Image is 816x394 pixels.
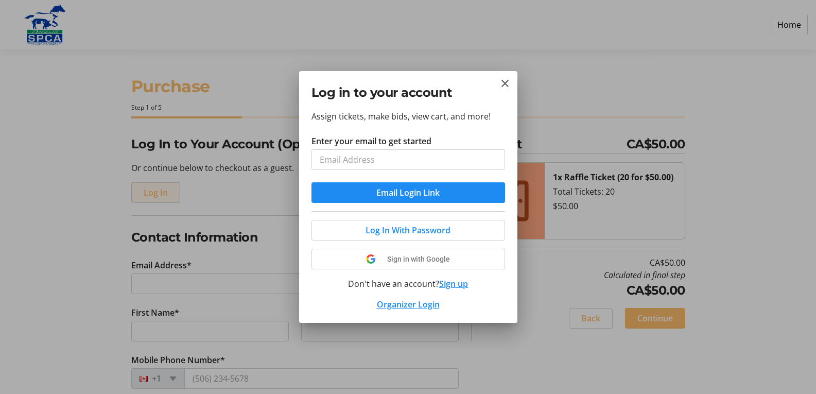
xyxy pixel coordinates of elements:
[311,135,431,147] label: Enter your email to get started
[311,249,505,269] button: Sign in with Google
[311,83,505,102] h2: Log in to your account
[376,186,440,199] span: Email Login Link
[311,110,505,123] p: Assign tickets, make bids, view cart, and more!
[499,77,511,90] button: Close
[387,255,450,263] span: Sign in with Google
[311,182,505,203] button: Email Login Link
[311,149,505,170] input: Email Address
[439,278,468,290] button: Sign up
[366,224,450,236] span: Log In With Password
[377,299,440,310] a: Organizer Login
[311,220,505,241] button: Log In With Password
[311,278,505,290] div: Don't have an account?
